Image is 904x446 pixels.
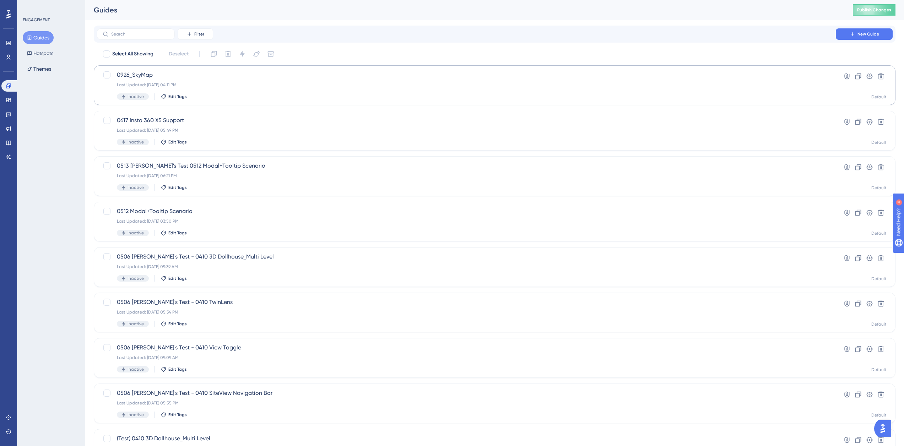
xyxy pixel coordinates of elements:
div: Default [871,185,887,191]
span: 0506 [PERSON_NAME]'s Test - 0410 View Toggle [117,343,816,352]
span: Inactive [128,276,144,281]
span: Edit Tags [168,412,187,418]
button: Filter [178,28,213,40]
button: Edit Tags [161,321,187,327]
span: Select All Showing [112,50,153,58]
span: 0506 [PERSON_NAME]'s Test - 0410 SiteView Navigation Bar [117,389,816,397]
span: Inactive [128,230,144,236]
span: 0506 [PERSON_NAME]'s Test - 0410 3D Dollhouse_Multi Level [117,252,816,261]
span: Inactive [128,412,144,418]
span: 0617 Insta 360 X5 Support [117,116,816,125]
div: Default [871,321,887,327]
button: Publish Changes [853,4,895,16]
div: Default [871,230,887,236]
span: 0926_SkyMap [117,71,816,79]
button: Edit Tags [161,276,187,281]
div: Default [871,140,887,145]
span: Inactive [128,94,144,99]
div: Default [871,367,887,372]
div: Last Updated: [DATE] 05:55 PM [117,400,816,406]
div: Guides [94,5,835,15]
div: Default [871,276,887,282]
iframe: UserGuiding AI Assistant Launcher [874,418,895,439]
div: Last Updated: [DATE] 04:11 PM [117,82,816,88]
div: Default [871,412,887,418]
div: Last Updated: [DATE] 06:21 PM [117,173,816,179]
span: Deselect [169,50,189,58]
div: Last Updated: [DATE] 03:50 PM [117,218,816,224]
span: Edit Tags [168,321,187,327]
span: Need Help? [17,2,44,10]
div: Last Updated: [DATE] 05:34 PM [117,309,816,315]
span: Edit Tags [168,185,187,190]
button: Edit Tags [161,366,187,372]
div: Default [871,94,887,100]
span: Filter [194,31,204,37]
span: Inactive [128,366,144,372]
div: Last Updated: [DATE] 09:09 AM [117,355,816,360]
button: Guides [23,31,54,44]
div: Last Updated: [DATE] 09:39 AM [117,264,816,270]
span: (Test) 0410 3D Dollhouse_Multi Level [117,434,816,443]
span: Inactive [128,185,144,190]
span: Publish Changes [857,7,891,13]
span: Edit Tags [168,366,187,372]
button: Edit Tags [161,412,187,418]
div: 4 [49,4,52,9]
div: ENGAGEMENT [23,17,50,23]
span: Edit Tags [168,276,187,281]
button: Edit Tags [161,230,187,236]
button: Edit Tags [161,139,187,145]
button: Hotspots [23,47,58,60]
button: New Guide [836,28,893,40]
span: 0512 Modal+Tooltip Scenario [117,207,816,216]
button: Themes [23,62,55,75]
span: Edit Tags [168,230,187,236]
button: Edit Tags [161,185,187,190]
span: 0506 [PERSON_NAME]'s Test - 0410 TwinLens [117,298,816,306]
input: Search [111,32,169,37]
span: Edit Tags [168,139,187,145]
div: Last Updated: [DATE] 05:49 PM [117,127,816,133]
span: Inactive [128,139,144,145]
span: New Guide [857,31,879,37]
button: Deselect [162,48,195,60]
span: 0513 [PERSON_NAME]'s Test 0512 Modal+Tooltip Scenario [117,162,816,170]
span: Edit Tags [168,94,187,99]
button: Edit Tags [161,94,187,99]
span: Inactive [128,321,144,327]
